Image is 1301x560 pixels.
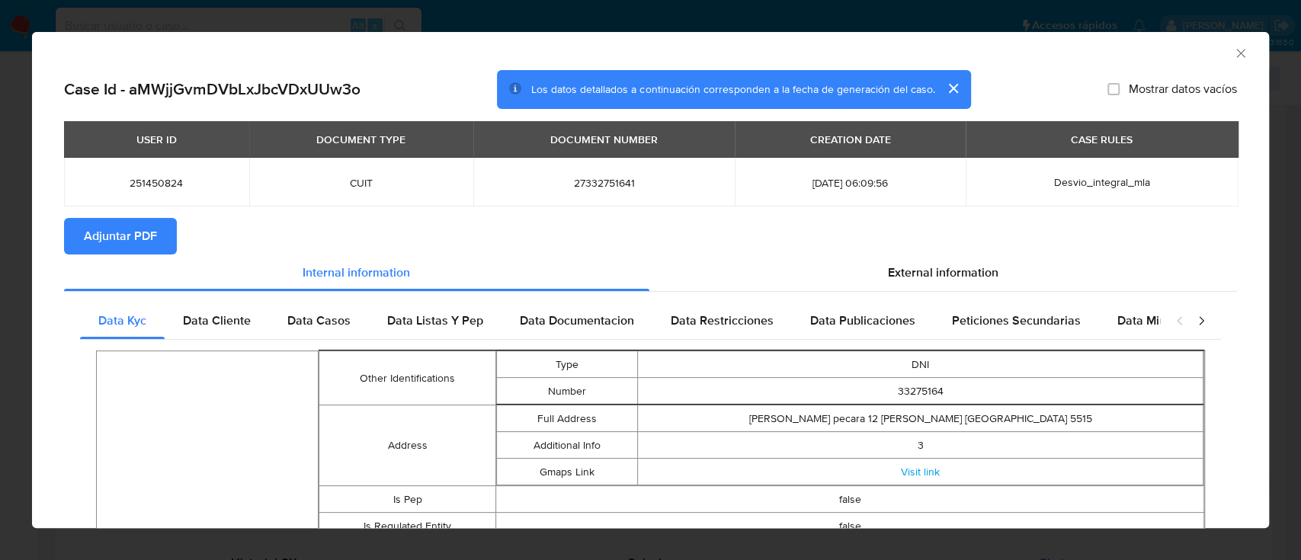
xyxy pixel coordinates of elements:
[638,405,1203,432] td: [PERSON_NAME] pecara 12 [PERSON_NAME] [GEOGRAPHIC_DATA] 5515
[183,312,251,329] span: Data Cliente
[753,176,947,190] span: [DATE] 06:09:56
[496,513,1204,539] td: false
[307,126,415,152] div: DOCUMENT TYPE
[1129,82,1237,97] span: Mostrar datos vacíos
[497,405,638,432] td: Full Address
[84,219,157,253] span: Adjuntar PDF
[1054,174,1150,190] span: Desvio_integral_mla
[496,486,1204,513] td: false
[64,218,177,254] button: Adjuntar PDF
[810,312,915,329] span: Data Publicaciones
[800,126,899,152] div: CREATION DATE
[98,312,146,329] span: Data Kyc
[952,312,1081,329] span: Peticiones Secundarias
[287,312,351,329] span: Data Casos
[888,264,998,281] span: External information
[64,254,1237,291] div: Detailed info
[319,351,495,405] td: Other Identifications
[638,432,1203,459] td: 3
[497,351,638,378] td: Type
[1117,312,1201,329] span: Data Minoridad
[497,432,638,459] td: Additional Info
[319,513,495,539] td: Is Regulated Entity
[303,264,410,281] span: Internal information
[268,176,455,190] span: CUIT
[127,126,186,152] div: USER ID
[934,70,971,107] button: cerrar
[531,82,934,97] span: Los datos detallados a continuación corresponden a la fecha de generación del caso.
[1107,83,1120,95] input: Mostrar datos vacíos
[497,459,638,485] td: Gmaps Link
[82,176,231,190] span: 251450824
[319,405,495,486] td: Address
[638,351,1203,378] td: DNI
[1062,126,1142,152] div: CASE RULES
[541,126,667,152] div: DOCUMENT NUMBER
[638,378,1203,405] td: 33275164
[497,378,638,405] td: Number
[901,464,940,479] a: Visit link
[64,79,360,99] h2: Case Id - aMWjjGvmDVbLxJbcVDxUUw3o
[319,486,495,513] td: Is Pep
[671,312,774,329] span: Data Restricciones
[387,312,483,329] span: Data Listas Y Pep
[520,312,634,329] span: Data Documentacion
[1233,46,1247,59] button: Cerrar ventana
[32,32,1269,528] div: closure-recommendation-modal
[80,302,1160,339] div: Detailed internal info
[492,176,716,190] span: 27332751641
